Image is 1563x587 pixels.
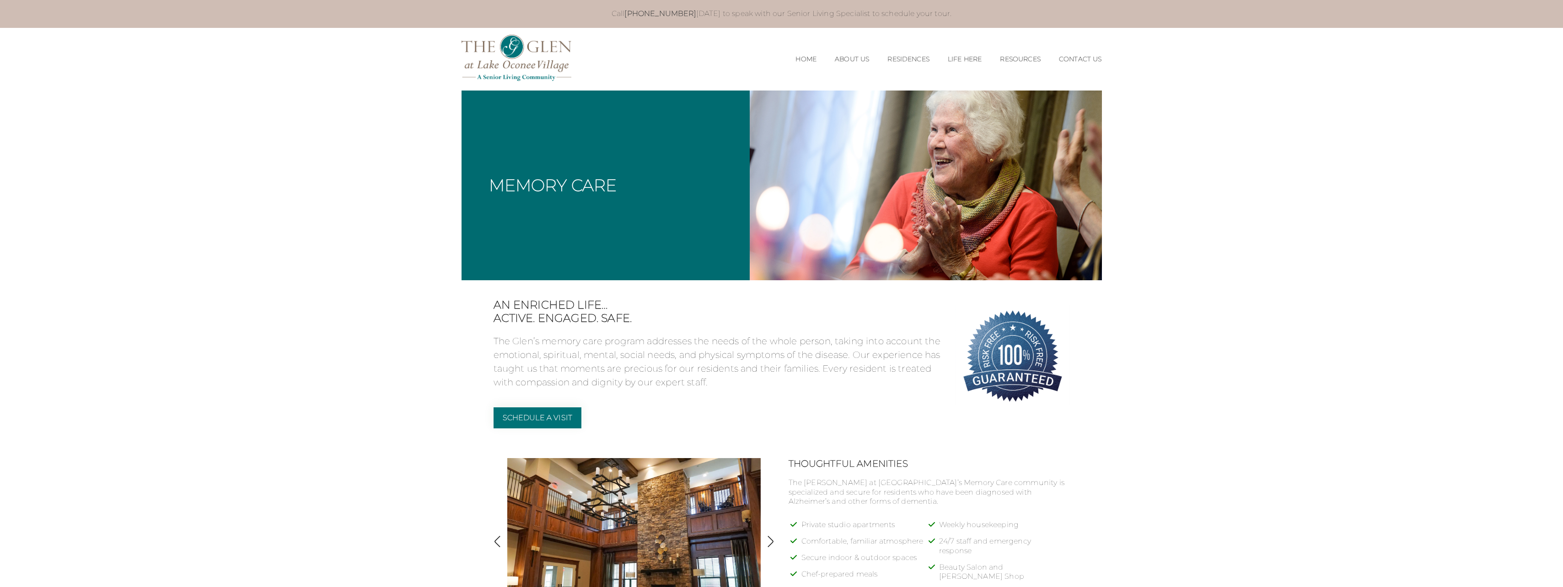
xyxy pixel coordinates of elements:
p: Call [DATE] to speak with our Senior Living Specialist to schedule your tour. [471,9,1093,19]
li: Private studio apartments [801,520,932,537]
p: The [PERSON_NAME] at [GEOGRAPHIC_DATA]’s Memory Care community is specialized and secure for resi... [789,478,1070,507]
button: Show previous [491,535,504,550]
span: Active. Engaged. Safe. [494,312,942,325]
button: Show next [764,535,777,550]
img: Show next [764,535,777,548]
p: The Glen’s memory care program addresses the needs of the whole person, taking into account the e... [494,334,942,389]
a: Residences [887,55,929,63]
li: Chef-prepared meals [801,570,932,586]
li: Secure indoor & outdoor spaces [801,553,932,570]
a: About Us [835,55,869,63]
a: Contact Us [1059,55,1102,63]
h1: Memory Care [489,177,617,193]
li: Weekly housekeeping [939,520,1070,537]
span: An enriched life… [494,299,942,312]
img: Show previous [491,535,504,548]
a: Life Here [948,55,982,63]
a: Home [795,55,816,63]
img: 100% Risk-Free. Guaranteed. [956,299,1070,413]
a: Resources [1000,55,1040,63]
h2: Thoughtful Amenities [789,458,1070,469]
li: 24/7 staff and emergency response [939,537,1070,563]
img: The Glen Lake Oconee Home [462,35,571,81]
a: Schedule a Visit [494,407,582,428]
li: Comfortable, familiar atmosphere [801,537,932,553]
a: [PHONE_NUMBER] [624,9,696,18]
